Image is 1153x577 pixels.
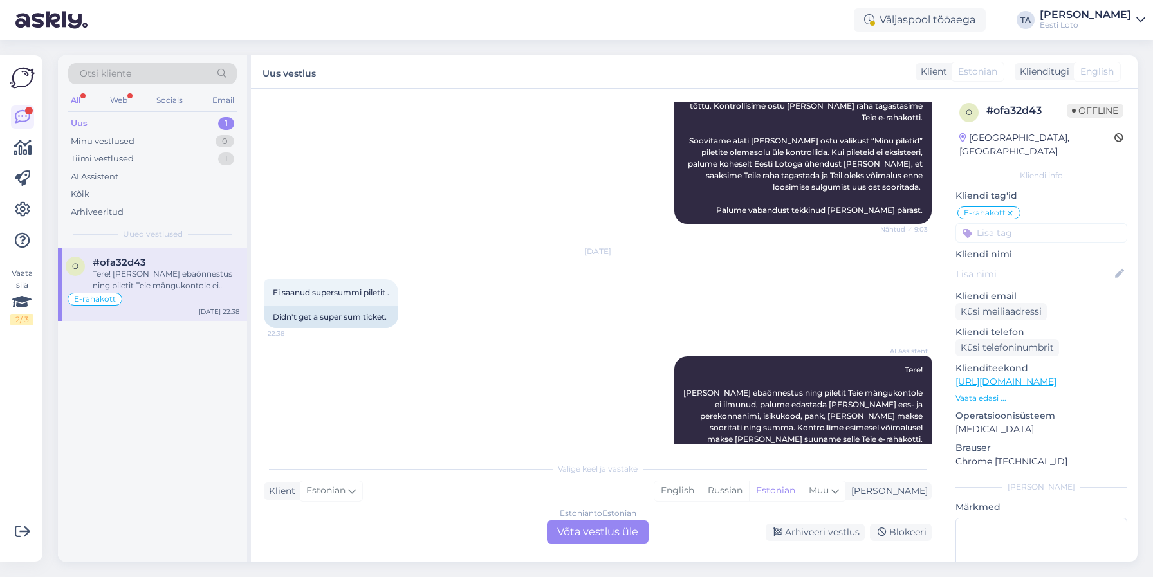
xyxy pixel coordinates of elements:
[306,484,346,498] span: Estonian
[68,92,83,109] div: All
[74,295,116,303] span: E-rahakott
[701,481,749,500] div: Russian
[80,67,131,80] span: Otsi kliente
[880,224,928,234] span: Nähtud ✓ 9:03
[218,117,234,130] div: 1
[264,246,932,257] div: [DATE]
[955,339,1059,356] div: Küsi telefoninumbrit
[955,189,1127,203] p: Kliendi tag'id
[263,63,316,80] label: Uus vestlus
[10,66,35,90] img: Askly Logo
[955,325,1127,339] p: Kliendi telefon
[685,89,925,215] span: Kahjuks Teie pileti ost ebaõnnestus tehnilise [PERSON_NAME] tõttu. Kontrollisime ostu [PERSON_NAM...
[264,463,932,475] div: Valige keel ja vastake
[955,289,1127,303] p: Kliendi email
[71,152,134,165] div: Tiimi vestlused
[1080,65,1114,78] span: English
[854,8,986,32] div: Väljaspool tööaega
[959,131,1114,158] div: [GEOGRAPHIC_DATA], [GEOGRAPHIC_DATA]
[107,92,130,109] div: Web
[766,524,865,541] div: Arhiveeri vestlus
[966,107,972,117] span: o
[964,209,1006,217] span: E-rahakott
[218,152,234,165] div: 1
[71,135,134,148] div: Minu vestlused
[955,392,1127,404] p: Vaata edasi ...
[560,508,636,519] div: Estonian to Estonian
[654,481,701,500] div: English
[71,117,88,130] div: Uus
[955,423,1127,436] p: [MEDICAL_DATA]
[10,268,33,325] div: Vaata siia
[93,268,239,291] div: Tere! [PERSON_NAME] ebaõnnestus ning piletit Teie mängukontole ei ilmunud, palume edastada [PERSO...
[870,524,932,541] div: Blokeeri
[1040,10,1131,20] div: [PERSON_NAME]
[71,170,118,183] div: AI Assistent
[10,314,33,325] div: 2 / 3
[216,135,234,148] div: 0
[154,92,185,109] div: Socials
[1067,104,1123,118] span: Offline
[846,484,928,498] div: [PERSON_NAME]
[264,484,295,498] div: Klient
[955,303,1047,320] div: Küsi meiliaadressi
[809,484,829,496] span: Muu
[547,520,649,544] div: Võta vestlus üle
[1015,65,1069,78] div: Klienditugi
[71,206,124,219] div: Arhiveeritud
[273,288,389,297] span: Ei saanud supersummi piletit .
[1017,11,1035,29] div: TA
[1040,10,1145,30] a: [PERSON_NAME]Eesti Loto
[958,65,997,78] span: Estonian
[956,267,1112,281] input: Lisa nimi
[955,223,1127,243] input: Lisa tag
[210,92,237,109] div: Email
[268,329,316,338] span: 22:38
[955,441,1127,455] p: Brauser
[955,409,1127,423] p: Operatsioonisüsteem
[199,307,239,316] div: [DATE] 22:38
[955,455,1127,468] p: Chrome [TECHNICAL_ID]
[955,248,1127,261] p: Kliendi nimi
[955,481,1127,493] div: [PERSON_NAME]
[264,306,398,328] div: Didn't get a super sum ticket.
[955,170,1127,181] div: Kliendi info
[880,346,928,356] span: AI Assistent
[955,362,1127,375] p: Klienditeekond
[72,261,78,271] span: o
[71,188,89,201] div: Kõik
[955,500,1127,514] p: Märkmed
[749,481,802,500] div: Estonian
[123,228,183,240] span: Uued vestlused
[986,103,1067,118] div: # ofa32d43
[916,65,947,78] div: Klient
[93,257,146,268] span: #ofa32d43
[1040,20,1131,30] div: Eesti Loto
[955,376,1056,387] a: [URL][DOMAIN_NAME]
